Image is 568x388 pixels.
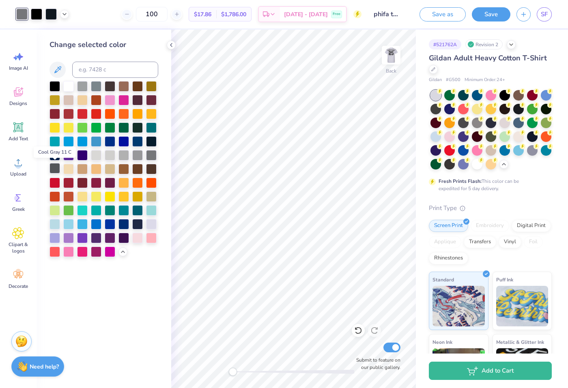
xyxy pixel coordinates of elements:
[464,236,496,248] div: Transfers
[446,77,460,84] span: # G500
[429,39,461,49] div: # 521762A
[429,236,461,248] div: Applique
[496,338,544,346] span: Metallic & Glitter Ink
[537,7,552,21] a: SF
[333,11,340,17] span: Free
[383,47,399,63] img: Back
[465,39,503,49] div: Revision 2
[432,286,485,326] img: Standard
[465,77,505,84] span: Minimum Order: 24 +
[432,275,454,284] span: Standard
[429,252,468,264] div: Rhinestones
[10,171,26,177] span: Upload
[49,39,158,50] div: Change selected color
[512,220,551,232] div: Digital Print
[496,286,549,326] img: Puff Ink
[386,67,396,75] div: Back
[9,100,27,107] span: Designs
[439,178,482,184] strong: Fresh Prints Flash:
[499,236,521,248] div: Vinyl
[34,146,76,158] div: Cool Gray 11 C
[12,206,25,212] span: Greek
[496,275,513,284] span: Puff Ink
[284,10,328,19] span: [DATE] - [DATE]
[5,241,32,254] span: Clipart & logos
[541,10,548,19] span: SF
[9,65,28,71] span: Image AI
[352,356,400,371] label: Submit to feature on our public gallery.
[136,7,168,21] input: – –
[221,10,246,19] span: $1,786.00
[229,368,237,376] div: Accessibility label
[194,10,211,19] span: $17.86
[429,77,442,84] span: Gildan
[9,135,28,142] span: Add Text
[472,7,510,21] button: Save
[439,178,538,192] div: This color can be expedited for 5 day delivery.
[368,6,407,22] input: Untitled Design
[524,236,543,248] div: Foil
[432,338,452,346] span: Neon Ink
[429,204,552,213] div: Print Type
[72,62,158,78] input: e.g. 7428 c
[429,53,547,63] span: Gildan Adult Heavy Cotton T-Shirt
[30,363,59,371] strong: Need help?
[9,283,28,289] span: Decorate
[429,220,468,232] div: Screen Print
[429,362,552,380] button: Add to Cart
[471,220,509,232] div: Embroidery
[420,7,466,21] button: Save as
